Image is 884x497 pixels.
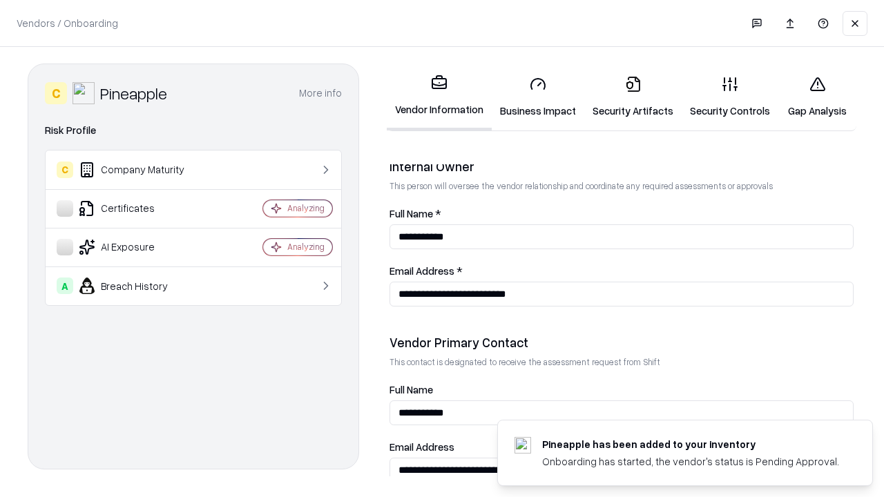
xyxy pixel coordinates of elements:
div: A [57,277,73,294]
a: Business Impact [492,65,584,129]
div: Vendor Primary Contact [390,334,854,351]
p: This person will oversee the vendor relationship and coordinate any required assessments or appro... [390,180,854,192]
p: Vendors / Onboarding [17,16,118,30]
button: More info [299,81,342,106]
div: C [57,162,73,178]
div: C [45,82,67,104]
div: Pineapple [100,82,167,104]
a: Gap Analysis [778,65,856,129]
img: Pineapple [73,82,95,104]
label: Full Name [390,384,854,395]
div: Analyzing [287,202,325,214]
label: Email Address [390,442,854,452]
div: Certificates [57,200,222,217]
div: Analyzing [287,241,325,253]
div: Pineapple has been added to your inventory [542,437,839,451]
a: Security Artifacts [584,65,682,129]
div: Risk Profile [45,122,342,139]
div: Company Maturity [57,162,222,178]
div: AI Exposure [57,239,222,255]
div: Onboarding has started, the vendor's status is Pending Approval. [542,454,839,469]
label: Full Name * [390,208,854,219]
p: This contact is designated to receive the assessment request from Shift [390,356,854,368]
img: pineappleenergy.com [515,437,531,454]
a: Security Controls [682,65,778,129]
div: Internal Owner [390,158,854,175]
div: Breach History [57,277,222,294]
label: Email Address * [390,266,854,276]
a: Vendor Information [387,64,492,130]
